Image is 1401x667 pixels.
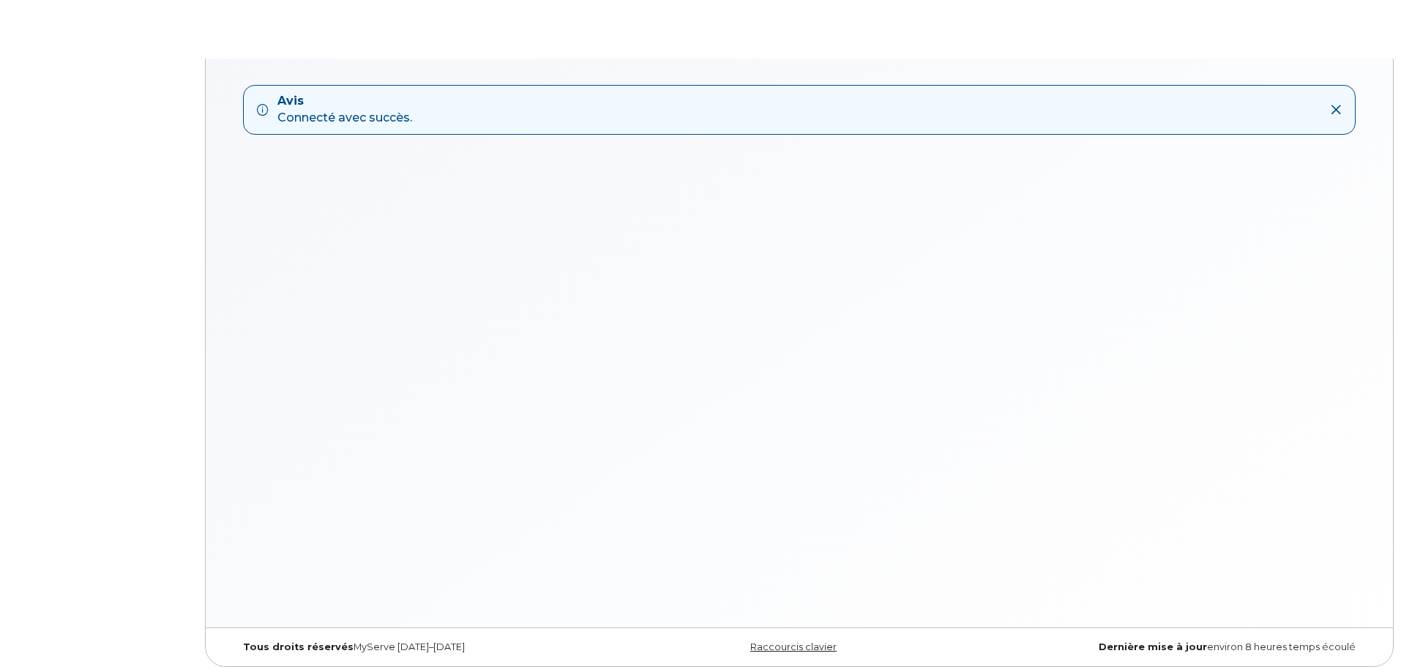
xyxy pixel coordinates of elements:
div: MyServe [DATE]–[DATE] [232,641,610,653]
div: Connecté avec succès. [277,93,412,127]
a: Raccourcis clavier [750,641,837,652]
strong: Avis [277,93,412,110]
div: environ 8 heures temps écoulé [988,641,1367,653]
strong: Dernière mise à jour [1099,641,1207,652]
strong: Tous droits réservés [243,641,354,652]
